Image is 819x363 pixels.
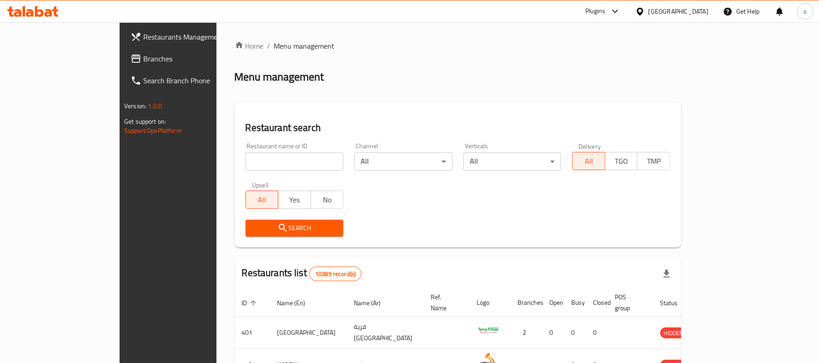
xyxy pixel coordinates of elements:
[246,152,344,171] input: Search for restaurant name or ID..
[252,181,269,188] label: Upsell
[656,263,678,285] div: Export file
[242,297,259,308] span: ID
[564,317,586,349] td: 0
[250,193,275,207] span: All
[242,266,362,281] h2: Restaurants list
[586,317,608,349] td: 0
[282,193,307,207] span: Yes
[660,328,688,338] div: HIDDEN
[804,6,807,16] span: s
[274,40,335,51] span: Menu management
[660,328,688,338] span: HIDDEN
[124,125,182,136] a: Support.OpsPlatform
[235,40,681,51] nav: breadcrumb
[143,53,249,64] span: Branches
[270,317,347,349] td: [GEOGRAPHIC_DATA]
[543,289,564,317] th: Open
[267,40,271,51] li: /
[246,220,344,237] button: Search
[347,317,424,349] td: قرية [GEOGRAPHIC_DATA]
[586,289,608,317] th: Closed
[564,289,586,317] th: Busy
[609,155,634,168] span: TGO
[470,289,511,317] th: Logo
[605,152,638,170] button: TGO
[648,6,708,16] div: [GEOGRAPHIC_DATA]
[143,75,249,86] span: Search Branch Phone
[309,267,362,281] div: Total records count
[543,317,564,349] td: 0
[354,152,452,171] div: All
[477,319,500,342] img: Spicy Village
[253,222,337,234] span: Search
[572,152,605,170] button: All
[311,191,344,209] button: No
[637,152,670,170] button: TMP
[660,297,690,308] span: Status
[235,70,324,84] h2: Menu management
[578,143,601,149] label: Delivery
[143,31,249,42] span: Restaurants Management
[246,121,670,135] h2: Restaurant search
[124,100,146,112] span: Version:
[641,155,667,168] span: TMP
[310,270,361,278] span: 10389 record(s)
[148,100,162,112] span: 1.0.0
[615,292,642,313] span: POS group
[123,48,256,70] a: Branches
[277,297,317,308] span: Name (En)
[124,116,166,127] span: Get support on:
[576,155,602,168] span: All
[123,70,256,91] a: Search Branch Phone
[431,292,459,313] span: Ref. Name
[354,297,393,308] span: Name (Ar)
[511,317,543,349] td: 2
[511,289,543,317] th: Branches
[463,152,562,171] div: All
[585,6,605,17] div: Plugins
[278,191,311,209] button: Yes
[123,26,256,48] a: Restaurants Management
[246,191,279,209] button: All
[315,193,340,207] span: No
